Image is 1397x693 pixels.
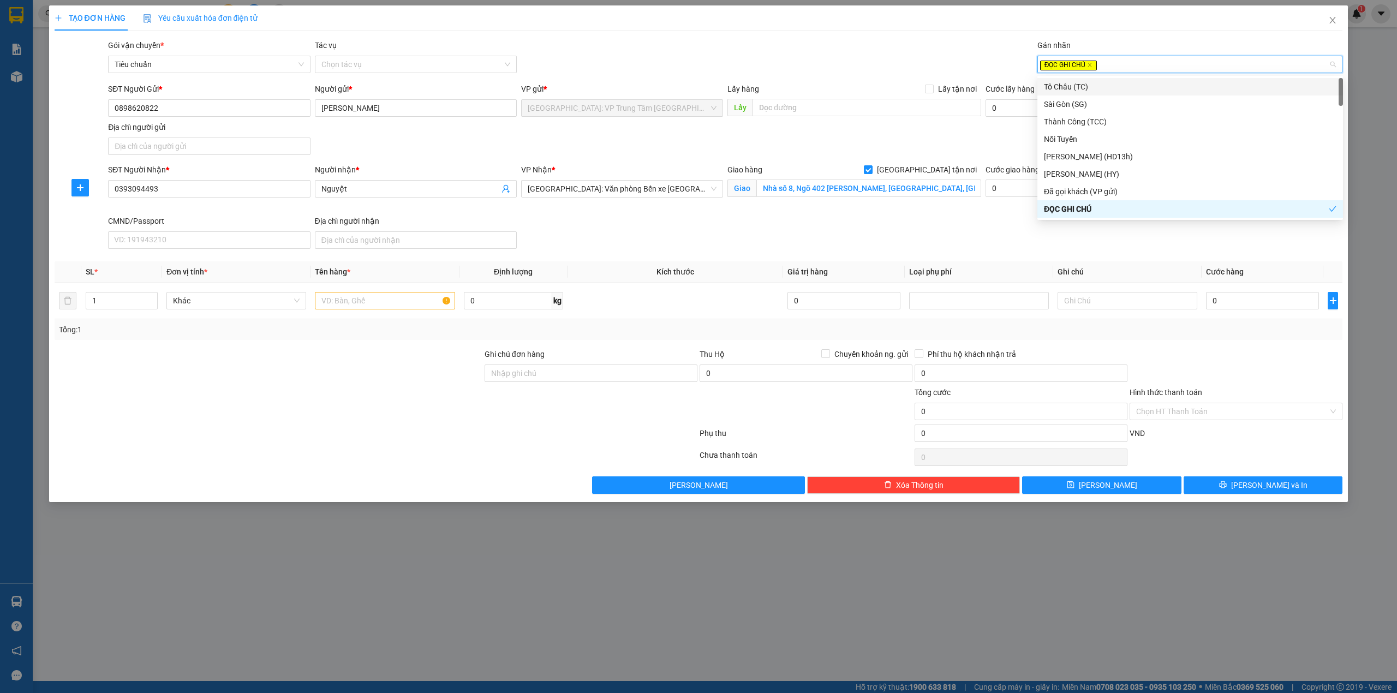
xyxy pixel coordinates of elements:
[85,37,151,76] span: CÔNG TY TNHH CHUYỂN PHÁT NHANH BẢO AN
[1329,205,1336,213] span: check
[1044,186,1336,198] div: Đã gọi khách (VP gửi)
[166,267,207,276] span: Đơn vị tính
[915,388,951,397] span: Tổng cước
[1040,61,1097,70] span: ĐỌC GHI CHÚ
[1328,16,1337,25] span: close
[756,180,981,197] input: Giao tận nơi
[43,5,186,20] strong: PHIẾU DÁN LÊN HÀNG
[86,267,94,276] span: SL
[153,52,222,61] span: 0109597835
[1058,292,1197,309] input: Ghi Chú
[698,427,914,446] div: Phụ thu
[485,350,545,359] label: Ghi chú đơn hàng
[173,292,300,309] span: Khác
[1037,200,1343,218] div: ĐỌC GHI CHÚ
[830,348,912,360] span: Chuyển khoản ng. gửi
[158,22,190,33] span: [DATE]
[1087,62,1092,68] span: close
[315,292,455,309] input: VD: Bàn, Ghế
[986,165,1040,174] label: Cước giao hàng
[315,267,350,276] span: Tên hàng
[528,100,717,116] span: Khánh Hòa: VP Trung Tâm TP Nha Trang
[1130,388,1202,397] label: Hình thức thanh toán
[1067,481,1074,489] span: save
[787,292,900,309] input: 0
[1328,296,1338,305] span: plus
[485,365,697,382] input: Ghi chú đơn hàng
[727,165,762,174] span: Giao hàng
[1022,476,1181,494] button: save[PERSON_NAME]
[986,85,1035,93] label: Cước lấy hàng
[55,14,62,22] span: plus
[1037,148,1343,165] div: Huy Dương (HD13h)
[72,183,88,192] span: plus
[1044,98,1336,110] div: Sài Gòn (SG)
[59,324,539,336] div: Tổng: 1
[108,164,310,176] div: SĐT Người Nhận
[315,83,517,95] div: Người gửi
[1044,133,1336,145] div: Nối Tuyến
[521,165,552,174] span: VP Nhận
[1219,481,1227,489] span: printer
[905,261,1053,283] th: Loại phụ phí
[700,350,725,359] span: Thu Hộ
[1328,292,1338,309] button: plus
[1044,203,1329,215] div: ĐỌC GHI CHÚ
[656,267,694,276] span: Kích thước
[670,479,728,491] span: [PERSON_NAME]
[552,292,563,309] span: kg
[1037,41,1071,50] label: Gán nhãn
[143,14,152,23] img: icon
[698,449,914,468] div: Chưa thanh toán
[502,184,510,193] span: user-add
[1037,78,1343,95] div: Tô Châu (TC)
[884,481,892,489] span: delete
[592,476,805,494] button: [PERSON_NAME]
[1053,261,1202,283] th: Ghi chú
[528,181,717,197] span: Hải Phòng: Văn phòng Bến xe Thượng Lý
[807,476,1020,494] button: deleteXóa Thông tin
[315,41,337,50] label: Tác vụ
[727,99,753,116] span: Lấy
[521,83,723,95] div: VP gửi
[494,267,533,276] span: Định lượng
[1037,130,1343,148] div: Nối Tuyến
[986,99,1136,117] input: Cước lấy hàng
[108,138,310,155] input: Địa chỉ của người gửi
[108,215,310,227] div: CMND/Passport
[1206,267,1244,276] span: Cước hàng
[59,292,76,309] button: delete
[923,348,1020,360] span: Phí thu hộ khách nhận trả
[753,99,981,116] input: Dọc đường
[153,52,173,61] strong: MST:
[71,179,89,196] button: plus
[315,231,517,249] input: Địa chỉ của người nhận
[108,121,310,133] div: Địa chỉ người gửi
[115,56,303,73] span: Tiêu chuẩn
[1130,429,1145,438] span: VND
[1099,58,1101,71] input: Gán nhãn
[896,479,944,491] span: Xóa Thông tin
[315,164,517,176] div: Người nhận
[1044,116,1336,128] div: Thành Công (TCC)
[1037,183,1343,200] div: Đã gọi khách (VP gửi)
[934,83,981,95] span: Lấy tận nơi
[39,22,190,33] span: Ngày in phiếu: 15:49 ngày
[1044,151,1336,163] div: [PERSON_NAME] (HD13h)
[108,41,164,50] span: Gói vận chuyển
[1184,476,1343,494] button: printer[PERSON_NAME] và In
[143,14,258,22] span: Yêu cầu xuất hóa đơn điện tử
[315,215,517,227] div: Địa chỉ người nhận
[1044,81,1336,93] div: Tô Châu (TC)
[1037,165,1343,183] div: Hoàng Yến (HY)
[1079,479,1137,491] span: [PERSON_NAME]
[1231,479,1308,491] span: [PERSON_NAME] và In
[4,81,114,111] span: Mã đơn: NTKH1410250003
[873,164,981,176] span: [GEOGRAPHIC_DATA] tận nơi
[30,47,58,56] strong: CSKH:
[4,47,83,66] span: [PHONE_NUMBER]
[787,267,828,276] span: Giá trị hàng
[55,14,126,22] span: TẠO ĐƠN HÀNG
[1037,113,1343,130] div: Thành Công (TCC)
[1037,95,1343,113] div: Sài Gòn (SG)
